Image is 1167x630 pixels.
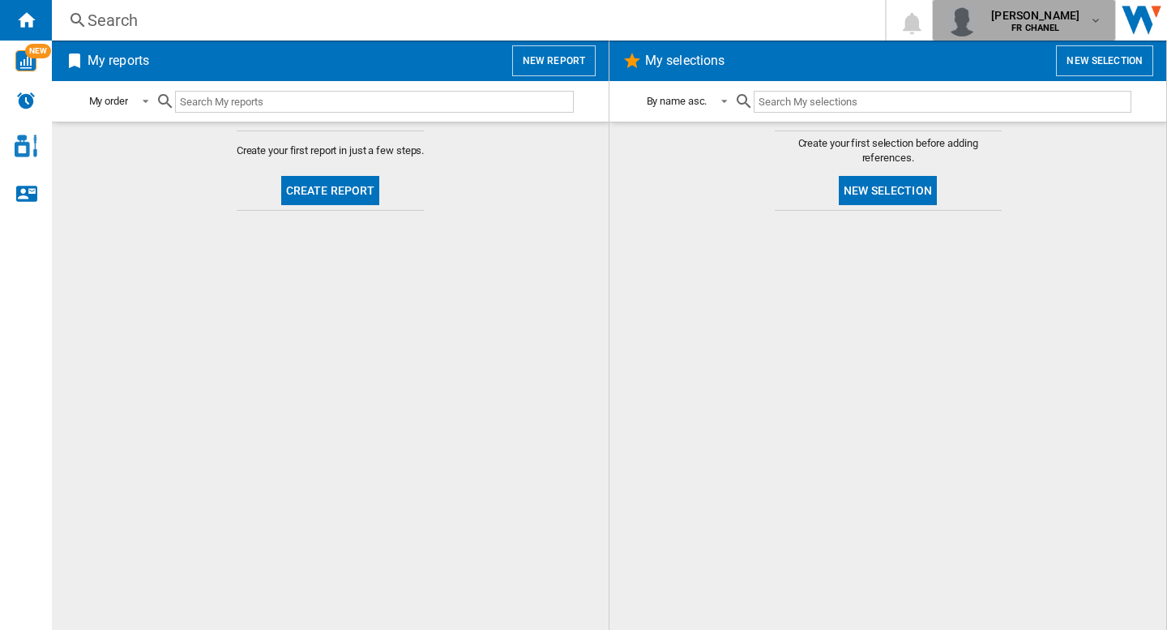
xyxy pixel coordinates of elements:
span: NEW [25,44,51,58]
div: My order [89,95,128,107]
span: Create your first report in just a few steps. [237,144,425,158]
div: Search [88,9,843,32]
button: New selection [839,176,937,205]
input: Search My selections [754,91,1131,113]
span: [PERSON_NAME] [991,7,1079,24]
img: wise-card.svg [15,50,36,71]
input: Search My reports [175,91,574,113]
h2: My selections [642,45,728,76]
button: Create report [281,176,380,205]
img: cosmetic-logo.svg [15,135,37,157]
h2: My reports [84,45,152,76]
b: FR CHANEL [1011,23,1059,33]
span: Create your first selection before adding references. [775,136,1002,165]
button: New selection [1056,45,1153,76]
button: New report [512,45,596,76]
div: By name asc. [647,95,707,107]
img: profile.jpg [946,4,978,36]
img: alerts-logo.svg [16,91,36,110]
